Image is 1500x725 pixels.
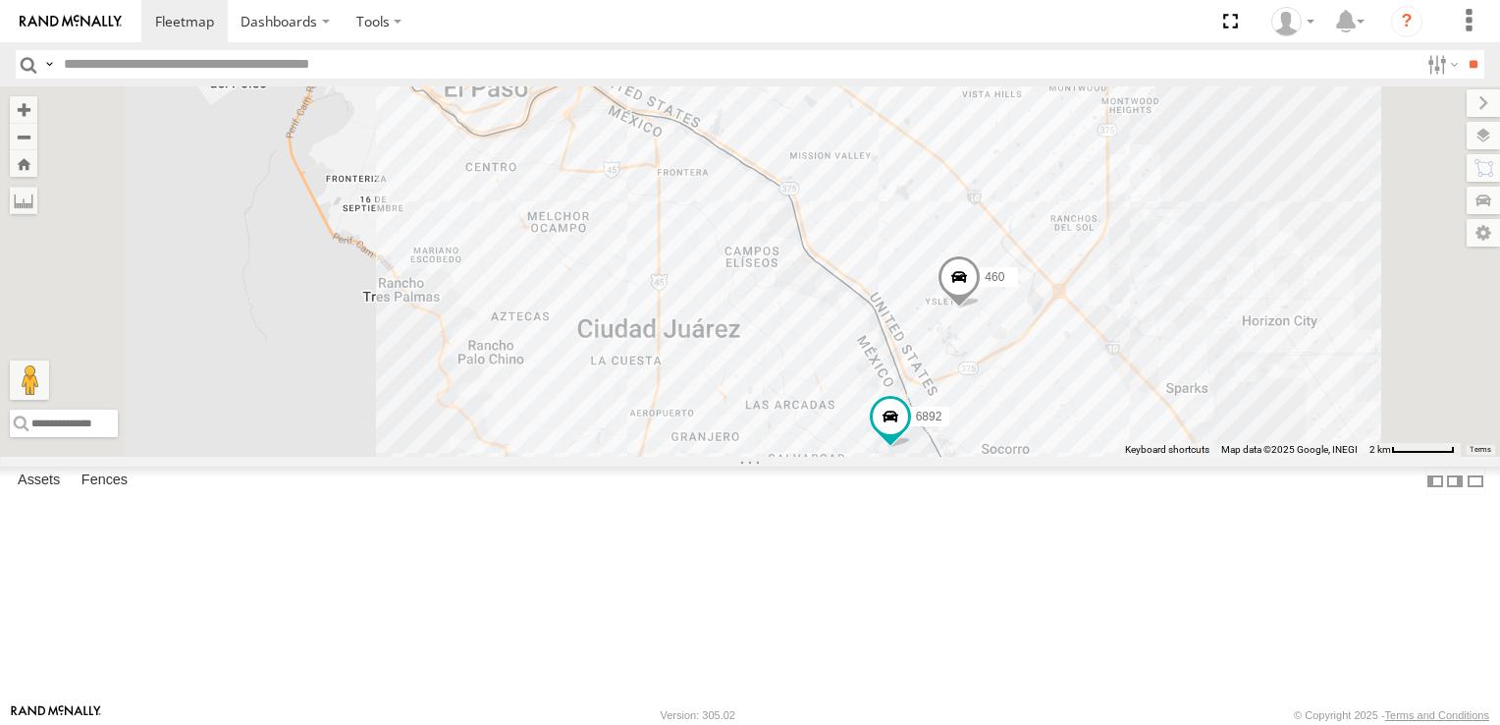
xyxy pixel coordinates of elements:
[1420,50,1462,79] label: Search Filter Options
[1221,444,1358,455] span: Map data ©2025 Google, INEGI
[1425,467,1445,495] label: Dock Summary Table to the Left
[11,705,101,725] a: Visit our Website
[10,96,37,123] button: Zoom in
[20,15,122,28] img: rand-logo.svg
[1264,7,1321,36] div: v Ramirez
[1466,467,1485,495] label: Hide Summary Table
[985,269,1004,283] span: 460
[10,361,49,400] button: Drag Pegman onto the map to open Street View
[1125,443,1209,457] button: Keyboard shortcuts
[1445,467,1465,495] label: Dock Summary Table to the Right
[1391,6,1422,37] i: ?
[1294,709,1489,721] div: © Copyright 2025 -
[72,468,137,495] label: Fences
[10,187,37,214] label: Measure
[8,468,70,495] label: Assets
[10,150,37,177] button: Zoom Home
[916,410,942,423] span: 6892
[1467,219,1500,247] label: Map Settings
[1369,444,1391,455] span: 2 km
[41,50,57,79] label: Search Query
[1364,443,1461,457] button: Map Scale: 2 km per 61 pixels
[1471,445,1491,453] a: Terms
[10,123,37,150] button: Zoom out
[1385,709,1489,721] a: Terms and Conditions
[661,709,735,721] div: Version: 305.02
